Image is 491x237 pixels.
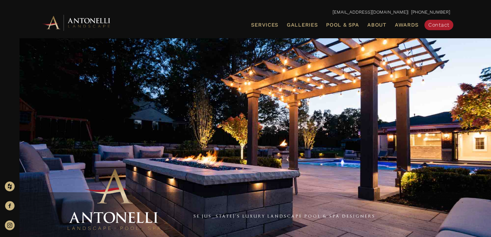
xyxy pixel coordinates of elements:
a: Pool & Spa [323,21,361,29]
a: Awards [392,21,421,29]
a: Contact [424,20,453,30]
a: Services [248,21,281,29]
span: Pool & Spa [326,22,359,28]
img: Houzz [5,182,15,191]
img: Antonelli Horizontal Logo [41,14,112,31]
img: Antonelli Stacked Logo [65,166,163,233]
span: Services [251,22,278,28]
a: About [365,21,389,29]
span: Awards [395,22,419,28]
a: Galleries [284,21,320,29]
a: [EMAIL_ADDRESS][DOMAIN_NAME] [333,9,408,15]
a: SE [US_STATE]'s Luxury Landscape Pool & Spa Designers [194,213,375,219]
span: Contact [428,22,449,28]
span: Galleries [287,22,318,28]
p: | [PHONE_NUMBER] [41,8,450,17]
span: About [367,22,386,28]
